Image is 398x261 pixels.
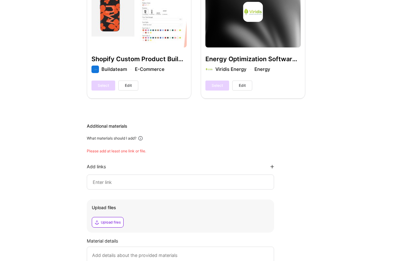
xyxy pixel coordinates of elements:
[232,81,252,91] button: Edit
[92,204,269,211] div: Upload files
[138,135,143,141] i: icon Info
[87,238,305,244] div: Material details
[87,123,305,129] div: Additional materials
[95,220,100,225] i: icon Upload2
[87,136,136,141] div: What materials should I add?
[118,81,138,91] button: Edit
[239,83,246,88] span: Edit
[270,165,274,169] i: icon PlusBlackFlat
[87,149,305,154] div: Please add at least one link or file.
[87,164,106,170] div: Add links
[92,178,269,186] input: Enter link
[101,220,121,225] div: Upload files
[125,83,132,88] span: Edit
